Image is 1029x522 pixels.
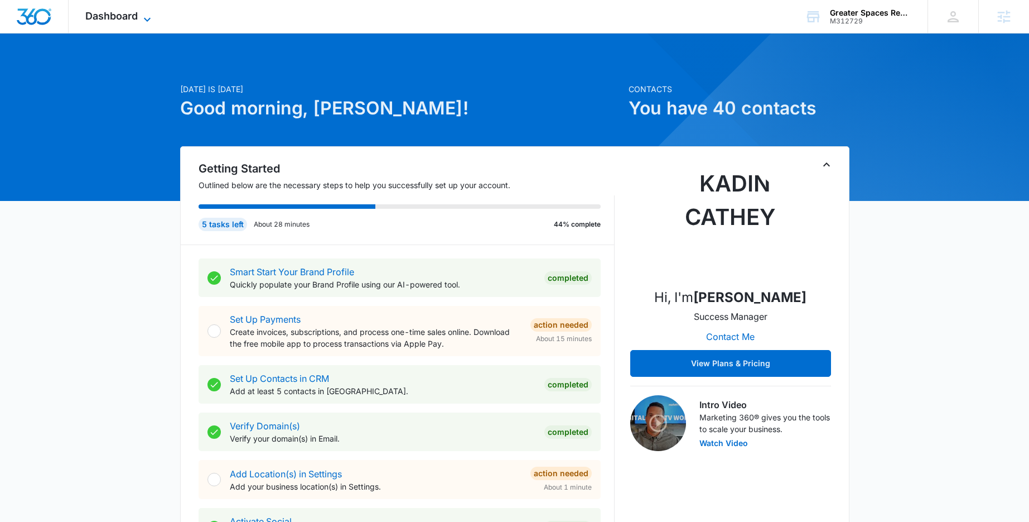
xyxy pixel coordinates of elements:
div: account id [830,17,911,25]
img: logo_orange.svg [18,18,27,27]
a: Add Location(s) in Settings [230,468,342,480]
div: Completed [544,425,592,439]
p: About 28 minutes [254,219,310,229]
div: Action Needed [530,318,592,332]
span: About 1 minute [544,482,592,492]
h1: Good morning, [PERSON_NAME]! [180,95,622,122]
img: Intro Video [630,395,686,451]
p: 44% complete [554,219,601,229]
a: Verify Domain(s) [230,420,300,432]
button: View Plans & Pricing [630,350,831,377]
div: Keywords by Traffic [123,66,188,73]
h1: You have 40 contacts [629,95,849,122]
a: Smart Start Your Brand Profile [230,266,354,277]
div: account name [830,8,911,17]
span: Dashboard [85,10,138,22]
div: Completed [544,378,592,391]
h3: Intro Video [699,398,831,411]
h2: Getting Started [199,160,615,177]
a: Set Up Payments [230,314,301,325]
p: Marketing 360® gives you the tools to scale your business. [699,411,831,435]
strong: [PERSON_NAME] [693,289,806,305]
div: Action Needed [530,467,592,480]
a: Set Up Contacts in CRM [230,373,329,384]
img: tab_domain_overview_orange.svg [30,65,39,74]
p: Quickly populate your Brand Profile using our AI-powered tool. [230,279,535,290]
img: website_grey.svg [18,29,27,38]
p: Add at least 5 contacts in [GEOGRAPHIC_DATA]. [230,385,535,397]
div: Domain Overview [42,66,100,73]
button: Contact Me [695,323,766,350]
p: Success Manager [694,310,767,323]
img: Kadin Cathey [675,167,786,279]
button: Watch Video [699,439,748,447]
p: Verify your domain(s) in Email. [230,433,535,444]
p: Hi, I'm [654,288,806,308]
p: Contacts [629,83,849,95]
div: v 4.0.25 [31,18,55,27]
img: tab_keywords_by_traffic_grey.svg [111,65,120,74]
div: Domain: [DOMAIN_NAME] [29,29,123,38]
p: Add your business location(s) in Settings. [230,481,521,492]
p: [DATE] is [DATE] [180,83,622,95]
p: Create invoices, subscriptions, and process one-time sales online. Download the free mobile app t... [230,326,521,349]
div: 5 tasks left [199,218,247,231]
button: Toggle Collapse [820,158,833,171]
p: Outlined below are the necessary steps to help you successfully set up your account. [199,179,615,191]
span: About 15 minutes [536,334,592,344]
div: Completed [544,271,592,285]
